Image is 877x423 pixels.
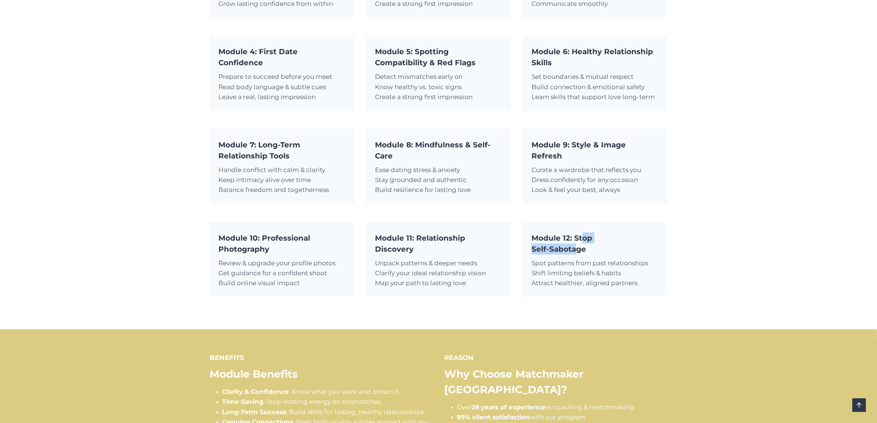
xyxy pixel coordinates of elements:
[532,258,659,289] p: Spot patterns from past relationships Shift limiting beliefs & habits Attract healthier, aligned ...
[210,366,433,382] h2: Module Benefits
[445,353,667,363] h6: REASON
[219,165,346,195] p: Handle conflict with calm & clarity Keep intimacy alive over time Balance freedom and togetherness
[210,353,433,363] h6: BENEFITS
[457,402,667,412] li: Over in coaching & matchmaking
[375,72,502,102] p: Detect mismatches early on Know healthy vs. toxic signs Create a strong first impression
[532,140,626,149] strong: Module 9: Style & Image
[219,46,346,68] h5: Module 4: First Date Confidence
[532,245,586,254] strong: Self-Sabotage
[219,234,311,254] strong: Module 10: Professional Photography
[375,140,491,160] strong: Module 8: Mindfulness & Self-Care
[457,413,530,421] strong: 99% client satisfaction
[219,139,346,161] h5: Module 7: Long-Term Relationship Tools
[852,398,866,412] a: Scroll to top
[532,47,653,67] strong: Module 6: Healthy Relationship Skills
[532,234,592,242] strong: Module 12: Stop
[219,258,346,289] p: Review & upgrade your profile photos Get guidance for a confident shoot Build online visual impact
[532,72,659,102] p: Set boundaries & mutual respect Build connection & emotional safety Learn skills that support lov...
[222,388,289,395] strong: Clarity & Confidence
[472,403,546,411] strong: 28 years of experience
[222,398,264,405] strong: Time-Saving
[222,387,433,397] li: : Know what you want and attract it.
[532,151,562,160] strong: Refresh
[222,397,433,407] li: : Stop wasting energy on mismatches.
[445,366,667,397] h2: Why Choose Matchmaker [GEOGRAPHIC_DATA]?
[375,47,476,67] strong: Module 5: Spotting Compatibility & Red Flags
[457,412,667,422] li: with our program
[222,407,433,417] li: : Build skills for lasting, healthy relationships.
[532,165,659,195] p: Curate a wardrobe that reflects you Dress confidently for any occasion Look & feel your best, always
[375,234,465,254] strong: Module 11: Relationship Discovery
[222,408,287,416] strong: Long-Term Success
[375,258,502,289] p: Unpack patterns & deeper needs Clarify your ideal relationship vision Map your path to lasting love
[219,72,346,102] p: Prepare to succeed before you meet Read body language & subtle cues Leave a real, lasting impression
[375,165,502,195] p: Ease dating stress & anxiety Stay grounded and authentic Build resilience for lasting love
